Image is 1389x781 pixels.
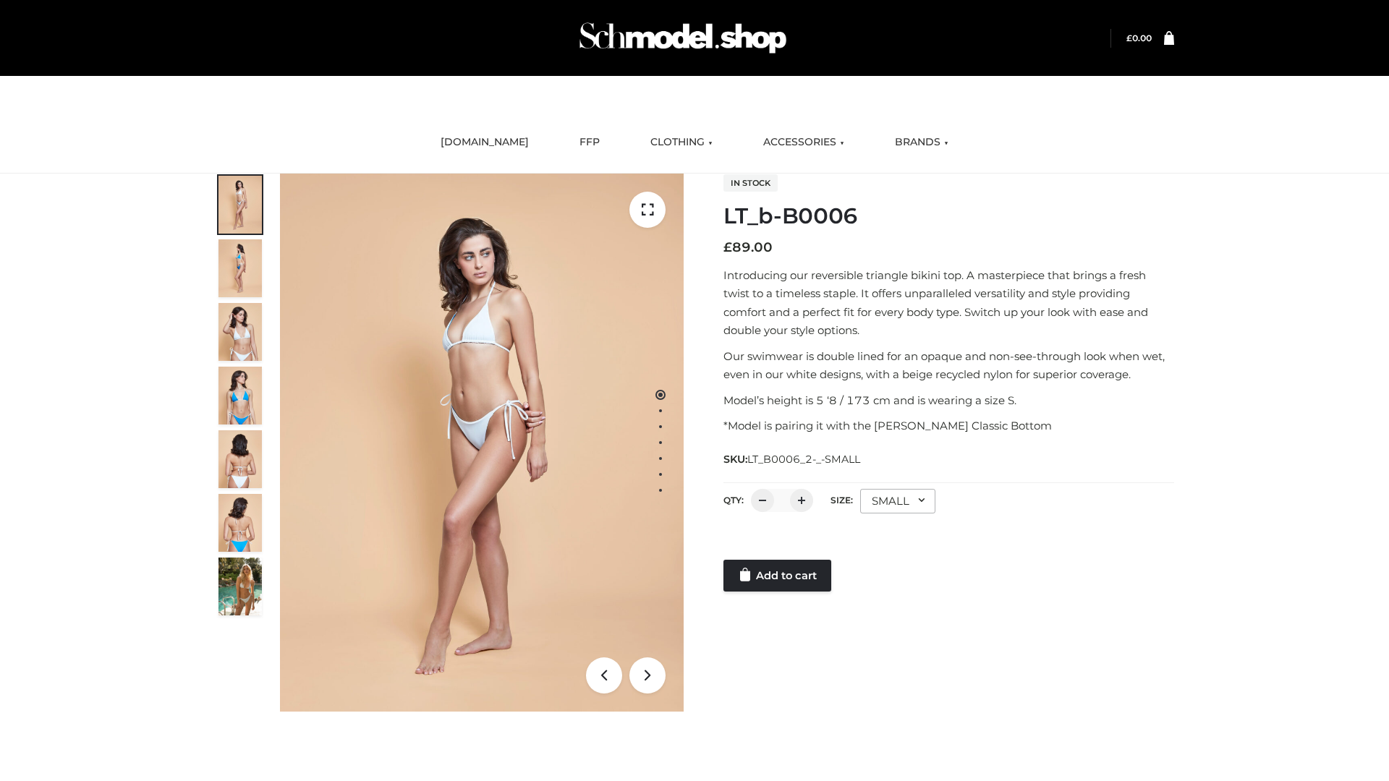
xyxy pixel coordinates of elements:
[218,303,262,361] img: ArielClassicBikiniTop_CloudNine_AzureSky_OW114ECO_3-scaled.jpg
[1126,33,1152,43] a: £0.00
[723,417,1174,435] p: *Model is pairing it with the [PERSON_NAME] Classic Bottom
[280,174,684,712] img: ArielClassicBikiniTop_CloudNine_AzureSky_OW114ECO_1
[860,489,935,513] div: SMALL
[569,127,611,158] a: FFP
[723,239,732,255] span: £
[723,347,1174,384] p: Our swimwear is double lined for an opaque and non-see-through look when wet, even in our white d...
[430,127,540,158] a: [DOMAIN_NAME]
[640,127,723,158] a: CLOTHING
[831,495,853,505] label: Size:
[574,9,791,67] img: Schmodel Admin 964
[723,239,773,255] bdi: 89.00
[218,494,262,552] img: ArielClassicBikiniTop_CloudNine_AzureSky_OW114ECO_8-scaled.jpg
[218,176,262,234] img: ArielClassicBikiniTop_CloudNine_AzureSky_OW114ECO_1-scaled.jpg
[884,127,959,158] a: BRANDS
[1126,33,1132,43] span: £
[723,174,778,192] span: In stock
[218,430,262,488] img: ArielClassicBikiniTop_CloudNine_AzureSky_OW114ECO_7-scaled.jpg
[723,391,1174,410] p: Model’s height is 5 ‘8 / 173 cm and is wearing a size S.
[723,203,1174,229] h1: LT_b-B0006
[218,367,262,424] img: ArielClassicBikiniTop_CloudNine_AzureSky_OW114ECO_4-scaled.jpg
[723,451,862,468] span: SKU:
[723,266,1174,340] p: Introducing our reversible triangle bikini top. A masterpiece that brings a fresh twist to a time...
[723,495,744,505] label: QTY:
[752,127,855,158] a: ACCESSORIES
[1126,33,1152,43] bdi: 0.00
[747,453,860,466] span: LT_B0006_2-_-SMALL
[218,239,262,297] img: ArielClassicBikiniTop_CloudNine_AzureSky_OW114ECO_2-scaled.jpg
[218,558,262,615] img: Arieltop_CloudNine_AzureSky2.jpg
[723,560,831,592] a: Add to cart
